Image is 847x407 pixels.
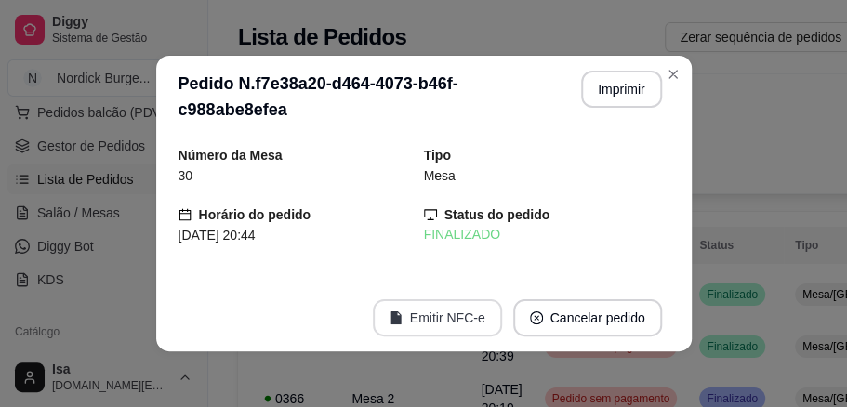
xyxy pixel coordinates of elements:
[424,168,456,183] span: Mesa
[658,59,688,89] button: Close
[390,311,403,324] span: file
[424,208,437,221] span: desktop
[424,225,669,244] div: FINALIZADO
[179,148,283,163] strong: Número da Mesa
[513,299,662,336] button: close-circleCancelar pedido
[179,208,192,221] span: calendar
[199,207,311,222] strong: Horário do pedido
[179,71,566,123] h3: Pedido N. f7e38a20-d464-4073-b46f-c988abe8efea
[581,71,662,108] button: Imprimir
[373,299,502,336] button: fileEmitir NFC-e
[179,168,193,183] span: 30
[179,228,256,243] span: [DATE] 20:44
[530,311,543,324] span: close-circle
[424,148,451,163] strong: Tipo
[444,207,550,222] strong: Status do pedido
